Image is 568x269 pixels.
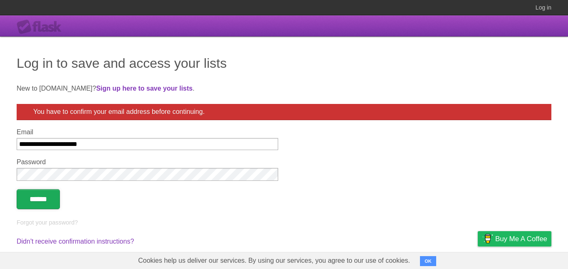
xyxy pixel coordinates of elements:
a: Forgot your password? [17,219,78,226]
a: Buy me a coffee [478,231,551,247]
div: Flask [17,20,67,35]
a: Sign up here to save your lists [96,85,193,92]
p: New to [DOMAIN_NAME]? . [17,84,551,94]
button: OK [420,256,436,266]
span: Buy me a coffee [495,232,547,246]
label: Email [17,128,278,136]
span: Cookies help us deliver our services. By using our services, you agree to our use of cookies. [130,252,418,269]
div: You have to confirm your email address before continuing. [17,104,551,120]
img: Buy me a coffee [482,232,493,246]
label: Password [17,158,278,166]
h1: Log in to save and access your lists [17,53,551,73]
a: Didn't receive confirmation instructions? [17,238,134,245]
